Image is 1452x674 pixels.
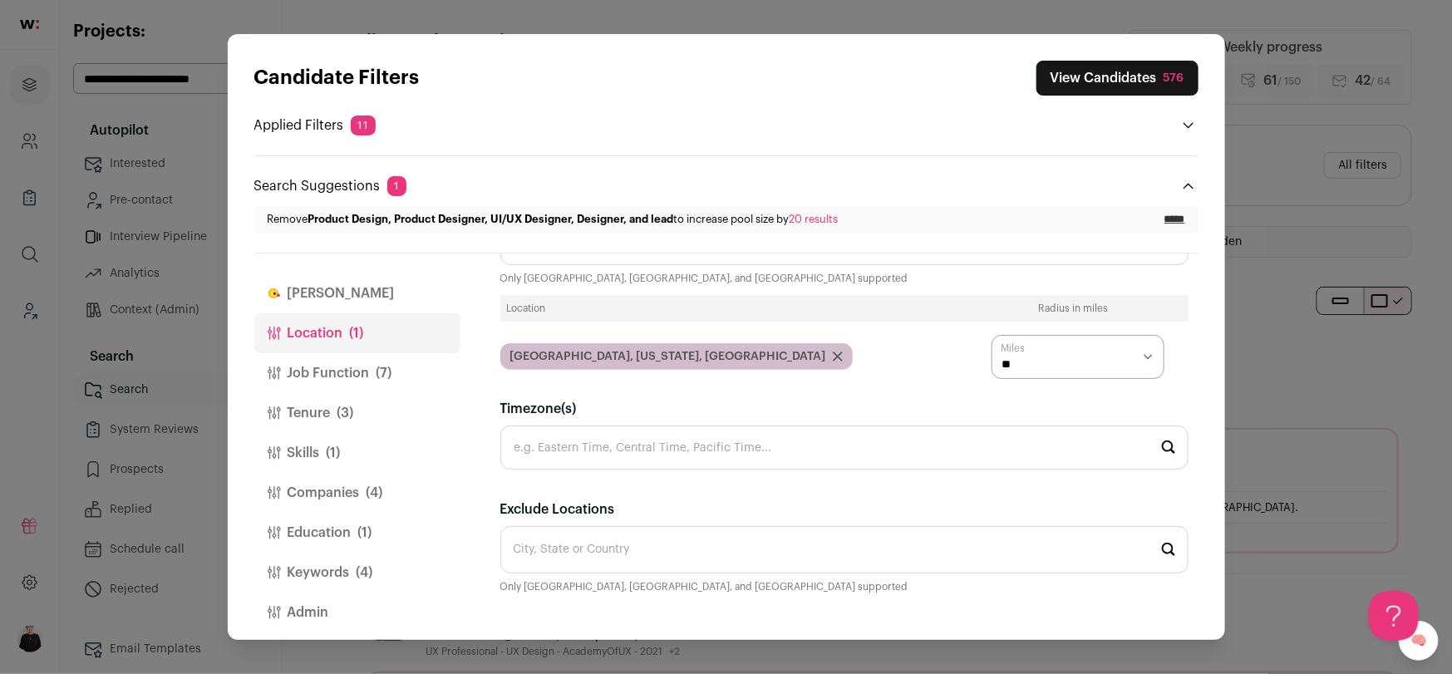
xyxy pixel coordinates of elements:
label: Miles [1002,342,1026,355]
span: (1) [358,523,372,543]
input: Start typing... [500,526,1189,573]
label: Timezone(s) [500,399,1189,419]
button: Skills(1) [254,433,460,473]
div: Location [507,302,952,315]
span: (4) [357,563,373,583]
div: Radius in miles [966,302,1182,315]
span: (7) [377,363,392,383]
button: Admin [254,593,460,632]
span: (1) [350,323,364,343]
button: Location(1) [254,313,460,353]
button: [PERSON_NAME] [254,273,460,313]
button: Education(1) [254,513,460,553]
p: Applied Filters [254,116,376,135]
button: Companies(4) [254,473,460,513]
label: Exclude Locations [500,499,615,519]
span: (3) [337,403,354,423]
span: (1) [327,443,341,463]
button: Job Function(7) [254,353,460,393]
p: Search Suggestions [254,176,406,196]
div: 576 [1164,70,1184,86]
span: 11 [351,116,376,135]
span: 1 [387,176,406,196]
button: Tenure(3) [254,393,460,433]
span: 20 results [790,214,839,224]
span: (4) [367,483,383,503]
a: 🧠 [1399,621,1439,661]
p: Remove to increase pool size by [268,213,839,226]
button: Keywords(4) [254,553,460,593]
input: e.g. Eastern Time, Central Time, Pacific Time... [500,426,1189,470]
span: Product Design, Product Designer, UI/UX Designer, Designer, and lead [308,214,674,224]
strong: Candidate Filters [254,68,420,88]
span: [GEOGRAPHIC_DATA], [US_STATE], [GEOGRAPHIC_DATA] [510,348,826,365]
iframe: Help Scout Beacon - Open [1369,591,1419,641]
button: Close search preferences [1036,61,1199,96]
button: Open applied filters [1179,116,1199,135]
span: Only [GEOGRAPHIC_DATA], [GEOGRAPHIC_DATA], and [GEOGRAPHIC_DATA] supported [500,580,908,593]
span: Only [GEOGRAPHIC_DATA], [GEOGRAPHIC_DATA], and [GEOGRAPHIC_DATA] supported [500,272,908,285]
